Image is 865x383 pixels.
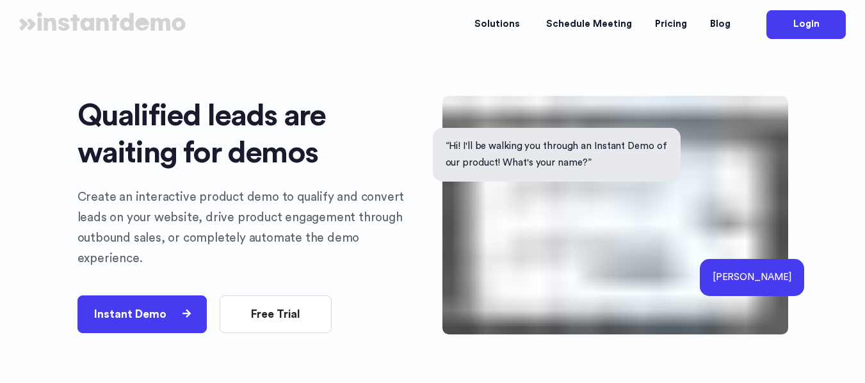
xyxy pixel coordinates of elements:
[766,10,846,39] a: Login
[77,187,423,269] p: Create an interactive product demo to qualify and convert leads on your website, drive product en...
[220,295,332,333] button: Free Trial
[713,269,791,286] p: [PERSON_NAME]
[699,6,742,43] a: Blog
[643,6,699,43] a: Pricing
[77,97,423,171] h1: Qualified leads are waiting for demos
[77,295,207,333] button: Instant Demo
[19,5,186,43] a: logo
[446,138,668,171] p: “Hi! I'll be walking you through an Instant Demo of our product! What's your name?”
[535,6,643,43] a: Schedule Meeting
[463,6,535,43] a: Solutions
